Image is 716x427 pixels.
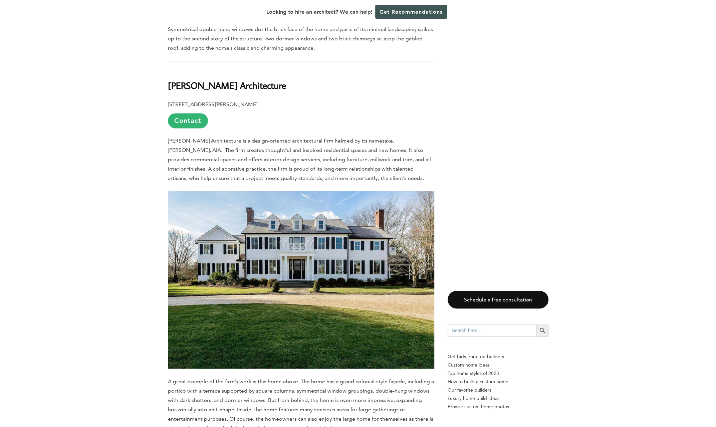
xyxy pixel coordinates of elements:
a: Contact [168,113,208,128]
a: Browse custom home photos [448,403,548,411]
b: [PERSON_NAME] Architecture [168,79,286,91]
a: Our favorite builders [448,386,548,394]
b: [STREET_ADDRESS][PERSON_NAME] [168,101,257,108]
a: Get Recommendations [375,5,447,19]
a: Custom home ideas [448,361,548,369]
iframe: Drift Widget Chat Controller [588,379,708,419]
p: Get bids from top builders [448,353,548,361]
a: Luxury home build ideas [448,394,548,403]
a: Top home styles of 2023 [448,369,548,378]
input: Search here... [448,325,536,337]
a: Schedule a free consultation [448,291,548,308]
span: One example of the firm’s work on a residential project is this Georgian Colonial Home. The viewe... [168,7,434,51]
svg: Search [539,327,546,334]
a: How to build a custom home [448,378,548,386]
span: [PERSON_NAME] Architecture is a design-oriented architectural firm helmed by its namesake, [PERSO... [168,138,431,181]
